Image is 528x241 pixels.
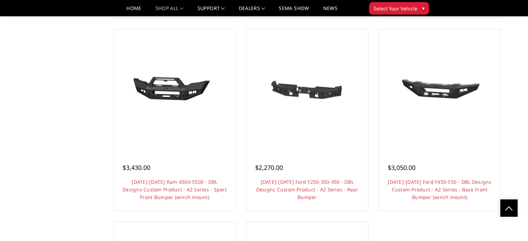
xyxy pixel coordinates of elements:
a: 2023-2025 Ford F250-350-450 - DBL Designs Custom Product - A2 Series - Rear Bumper 2023-2025 Ford... [248,31,366,149]
a: [DATE]-[DATE] Ford F450-550 - DBL Designs Custom Product - A2 Series - Base Front Bumper (winch m... [388,179,491,200]
a: shop all [156,6,184,16]
span: ▾ [422,5,425,12]
span: $2,270.00 [255,163,283,172]
a: [DATE]-[DATE] Ram 4500-5500 - DBL Designs Custom Product - A2 Series - Sport Front Bumper (winch ... [123,179,227,200]
a: [DATE]-[DATE] Ford F250-350-450 - DBL Designs Custom Product - A2 Series - Rear Bumper [256,179,358,200]
img: 2019-2025 Ram 4500-5500 - DBL Designs Custom Product - A2 Series - Sport Front Bumper (winch mount) [119,63,230,116]
a: 2019-2025 Ram 4500-5500 - DBL Designs Custom Product - A2 Series - Sport Front Bumper (winch mount) [116,31,234,149]
iframe: Chat Widget [493,208,528,241]
a: Dealers [239,6,265,16]
span: $3,050.00 [388,163,416,172]
a: Home [126,6,141,16]
a: Click to Top [500,199,518,217]
a: SEMA Show [279,6,309,16]
a: 2023-2025 Ford F450-550 - DBL Designs Custom Product - A2 Series - Base Front Bumper (winch mount... [381,31,499,149]
a: Support [198,6,225,16]
a: News [323,6,337,16]
span: Select Your Vehicle [374,5,417,12]
button: Select Your Vehicle [369,2,429,15]
span: $3,430.00 [123,163,150,172]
